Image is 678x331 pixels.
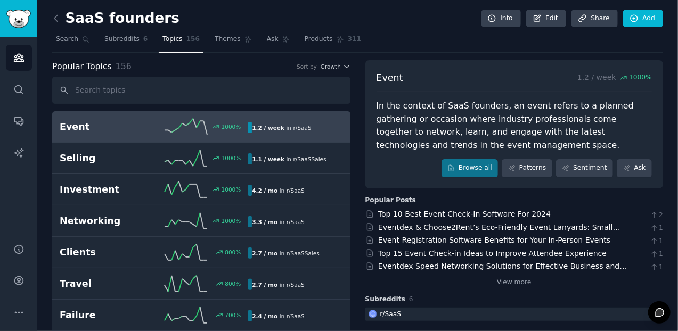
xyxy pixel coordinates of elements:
h2: Selling [60,152,154,165]
h2: SaaS founders [52,10,179,27]
span: r/ SaaS [287,313,305,319]
a: Failure700%2.4 / moin r/SaaS [52,300,350,331]
span: Topics [162,35,182,44]
div: in [248,279,308,290]
div: r/ SaaS [380,310,402,319]
a: Products311 [301,31,365,53]
div: 1000 % [222,186,241,193]
span: 1 [650,250,663,259]
a: Add [623,10,663,28]
a: Top 15 Event Check-in Ideas to Improve Attendee Experience [378,249,607,258]
h2: Clients [60,246,154,259]
p: 1.2 / week [577,71,652,85]
span: r/ SaaSSales [293,156,326,162]
a: Search [52,31,93,53]
h2: Event [60,120,154,134]
h2: Travel [60,277,154,291]
a: Topics156 [159,31,203,53]
button: Growth [321,63,350,70]
a: Top 10 Best Event Check-In Software For 2024 [378,210,551,218]
a: Ask [617,159,652,177]
a: Clients800%2.7 / moin r/SaaSSales [52,237,350,268]
a: Edit [526,10,566,28]
div: In the context of SaaS founders, an event refers to a planned gathering or occasion where industr... [377,100,652,152]
a: Info [481,10,521,28]
span: 1000 % [629,73,652,82]
div: in [248,122,315,133]
a: Sentiment [556,159,613,177]
b: 1.1 / week [252,156,284,162]
a: Browse all [442,159,499,177]
a: Eventdex Speed Networking Solutions for Effective Business and Internal Networking [378,262,627,282]
input: Search topics [52,77,350,104]
div: in [248,216,308,227]
a: Event Registration Software Benefits for Your In-Person Events [378,236,610,244]
span: 156 [116,61,132,71]
span: 1 [650,237,663,246]
a: Patterns [502,159,552,177]
a: SaaSr/SaaS6 [365,308,664,321]
h2: Networking [60,214,154,228]
span: r/ SaaS [287,282,305,288]
span: Event [377,71,403,85]
b: 2.7 / mo [252,250,277,256]
a: Themes [211,31,256,53]
a: Subreddits6 [101,31,151,53]
h2: Investment [60,183,154,196]
a: Selling1000%1.1 / weekin r/SaaSSales [52,143,350,174]
div: 1000 % [222,123,241,130]
span: r/ SaaSSales [287,250,320,256]
span: r/ SaaS [293,125,312,131]
span: 156 [186,35,200,44]
span: 6 [409,295,413,303]
a: Travel800%2.7 / moin r/SaaS [52,268,350,300]
a: View more [497,278,532,287]
a: Event1000%1.2 / weekin r/SaaS [52,111,350,143]
a: Share [571,10,617,28]
span: Subreddits [365,295,406,304]
div: in [248,310,308,321]
span: Ask [267,35,279,44]
span: r/ SaaS [287,219,305,225]
span: r/ SaaS [287,187,305,194]
b: 1.2 / week [252,125,284,131]
div: Popular Posts [365,196,416,205]
b: 3.3 / mo [252,219,277,225]
a: Ask [263,31,293,53]
span: 1 [650,224,663,233]
a: Eventdex & Choose2Rent’s Eco-Friendly Event Lanyards: Small Changes, Big Impact in Events [378,223,620,243]
h2: Failure [60,309,154,322]
div: in [248,153,330,164]
div: 1000 % [222,154,241,162]
a: Networking1000%3.3 / moin r/SaaS [52,205,350,237]
span: 6 [143,35,148,44]
b: 2.4 / mo [252,313,277,319]
div: Sort by [297,63,317,70]
a: Investment1000%4.2 / moin r/SaaS [52,174,350,205]
img: GummySearch logo [6,10,31,28]
span: Themes [215,35,241,44]
b: 4.2 / mo [252,187,277,194]
b: 2.7 / mo [252,282,277,288]
div: 800 % [225,249,241,256]
span: Growth [321,63,341,70]
span: Popular Topics [52,60,112,73]
img: SaaS [369,310,377,318]
span: 1 [650,263,663,272]
div: 700 % [225,311,241,319]
div: in [248,247,323,259]
span: Products [305,35,333,44]
span: Search [56,35,78,44]
span: 2 [650,211,663,220]
div: 1000 % [222,217,241,225]
span: 311 [348,35,362,44]
div: 800 % [225,280,241,287]
span: Subreddits [104,35,140,44]
div: in [248,185,308,196]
